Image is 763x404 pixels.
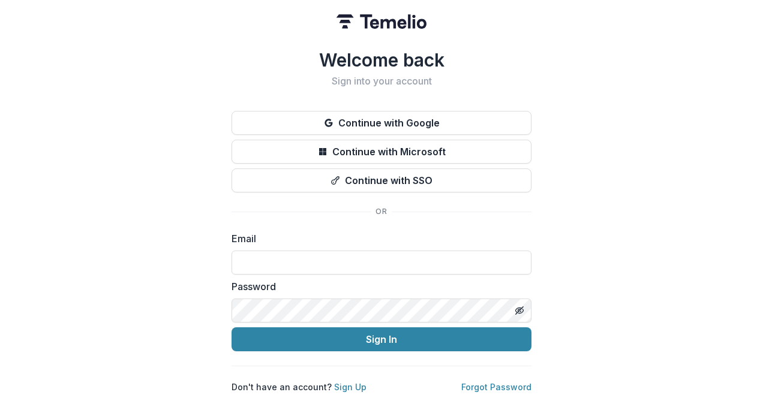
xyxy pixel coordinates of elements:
button: Toggle password visibility [510,301,529,320]
label: Email [232,231,524,246]
a: Forgot Password [461,382,531,392]
h1: Welcome back [232,49,531,71]
label: Password [232,279,524,294]
a: Sign Up [334,382,367,392]
button: Continue with SSO [232,168,531,192]
p: Don't have an account? [232,381,367,393]
button: Sign In [232,327,531,351]
img: Temelio [337,14,426,29]
h2: Sign into your account [232,76,531,87]
button: Continue with Google [232,111,531,135]
button: Continue with Microsoft [232,140,531,164]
